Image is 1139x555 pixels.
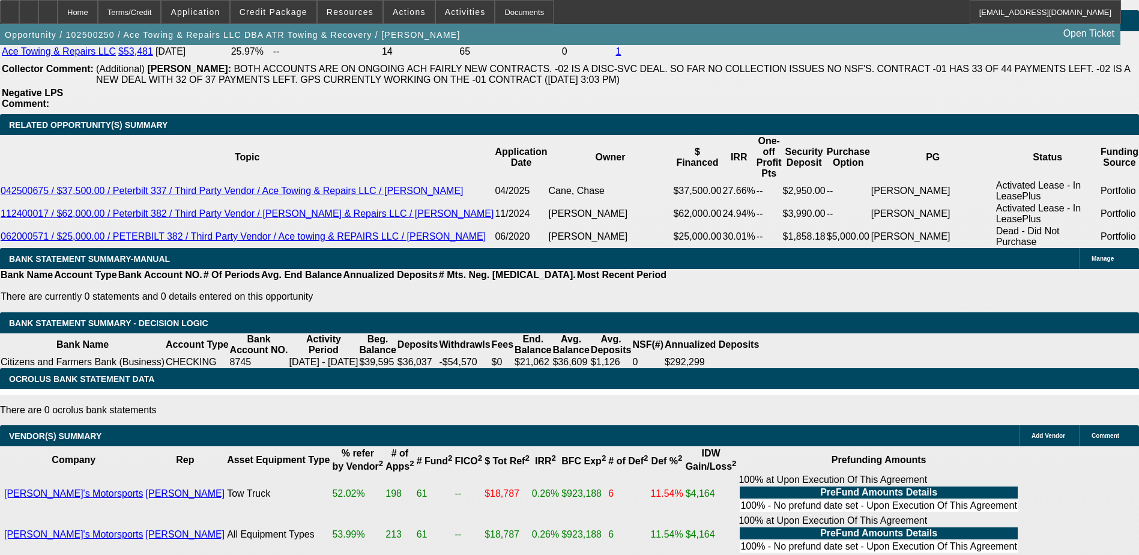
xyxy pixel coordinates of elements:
[226,515,330,554] td: All Equipment Types
[416,474,453,514] td: 61
[438,333,491,356] th: Withdrawls
[331,515,384,554] td: 53.99%
[756,135,782,180] th: One-off Profit Pts
[561,456,606,466] b: BFC Exp
[385,515,414,554] td: 213
[686,448,737,472] b: IDW Gain/Loss
[871,135,995,180] th: PG
[832,455,926,465] b: Prefunding Amounts
[165,356,229,368] td: CHECKING
[288,356,358,368] td: [DATE] - [DATE]
[548,202,673,225] td: [PERSON_NAME]
[455,515,483,554] td: --
[722,225,756,248] td: 30.01%
[576,269,667,281] th: Most Recent Period
[1092,255,1114,262] span: Manage
[485,456,530,466] b: $ Tot Ref
[397,333,439,356] th: Deposits
[448,453,452,462] sup: 2
[226,474,330,514] td: Tow Truck
[332,448,383,472] b: % refer by Vendor
[871,202,995,225] td: [PERSON_NAME]
[608,515,648,554] td: 6
[229,356,289,368] td: 8745
[820,487,937,497] b: PreFund Amounts Details
[632,356,664,368] td: 0
[231,1,316,23] button: Credit Package
[651,456,683,466] b: Def %
[740,500,1017,512] td: 100% - No prefund date set - Upon Execution Of This Agreement
[2,88,63,109] b: Negative LPS Comment:
[1100,202,1139,225] td: Portfolio
[871,180,995,202] td: [PERSON_NAME]
[261,269,343,281] th: Avg. End Balance
[672,202,722,225] td: $62,000.00
[1100,225,1139,248] td: Portfolio
[9,120,168,130] span: RELATED OPPORTUNITY(S) SUMMARY
[358,356,396,368] td: $39,595
[782,180,826,202] td: $2,950.00
[782,225,826,248] td: $1,858.18
[416,515,453,554] td: 61
[1059,23,1119,44] a: Open Ticket
[96,64,1130,85] span: BOTH ACCOUNTS ARE ON ONGOING ACH FAIRLY NEW CONTRACTS. -02 IS A DISC-SVC DEAL. SO FAR NO COLLECTI...
[438,269,576,281] th: # Mts. Neg. [MEDICAL_DATA].
[678,453,682,462] sup: 2
[478,453,482,462] sup: 2
[514,333,552,356] th: End. Balance
[561,515,606,554] td: $923,188
[739,475,1018,513] div: 100% at Upon Execution Of This Agreement
[1,231,486,241] a: 062000571 / $25,000.00 / PETERBILT 382 / Third Party Vendor / Ace towing & REPAIRS LLC / [PERSON_...
[459,46,560,58] td: 65
[2,46,116,56] a: Ace Towing & Repairs LLC
[9,431,101,441] span: VENDOR(S) SUMMARY
[590,356,632,368] td: $1,126
[445,7,486,17] span: Activities
[732,459,736,468] sup: 2
[672,135,722,180] th: $ Financed
[1,291,666,302] p: There are currently 0 statements and 0 details entered on this opportunity
[318,1,382,23] button: Resources
[494,225,548,248] td: 06/2020
[665,357,759,368] div: $292,299
[227,455,330,465] b: Asset Equipment Type
[385,474,414,514] td: 198
[722,202,756,225] td: 24.94%
[995,180,1100,202] td: Activated Lease - In LeasePlus
[436,1,495,23] button: Activities
[4,488,144,499] a: [PERSON_NAME]'s Motorsports
[273,46,380,58] td: --
[393,7,426,17] span: Actions
[871,225,995,248] td: [PERSON_NAME]
[590,333,632,356] th: Avg. Deposits
[685,515,737,554] td: $4,164
[608,474,648,514] td: 6
[608,456,648,466] b: # of Def
[826,225,871,248] td: $5,000.00
[9,374,154,384] span: OCROLUS BANK STATEMENT DATA
[739,515,1018,554] div: 100% at Upon Execution Of This Agreement
[995,202,1100,225] td: Activated Lease - In LeasePlus
[740,541,1017,553] td: 100% - No prefund date set - Upon Execution Of This Agreement
[548,180,673,202] td: Cane, Chase
[995,135,1100,180] th: Status
[552,333,590,356] th: Avg. Balance
[561,46,614,58] td: 0
[494,180,548,202] td: 04/2025
[288,333,358,356] th: Activity Period
[9,254,170,264] span: BANK STATEMENT SUMMARY-MANUAL
[1,208,494,219] a: 112400017 / $62,000.00 / Peterbilt 382 / Third Party Vendor / [PERSON_NAME] & Repairs LLC / [PERS...
[203,269,261,281] th: # Of Periods
[685,474,737,514] td: $4,164
[826,202,871,225] td: --
[397,356,439,368] td: $36,037
[1092,432,1119,439] span: Comment
[176,455,194,465] b: Rep
[525,453,529,462] sup: 2
[385,448,414,472] b: # of Apps
[615,46,621,56] a: 1
[381,46,458,58] td: 14
[756,225,782,248] td: --
[535,456,556,466] b: IRR
[146,488,225,499] a: [PERSON_NAME]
